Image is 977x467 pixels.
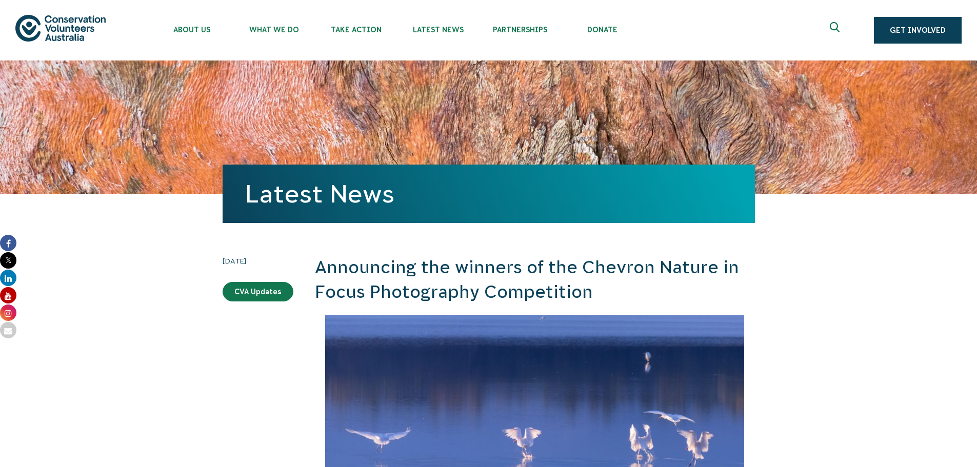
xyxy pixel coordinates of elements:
span: Latest News [397,26,479,34]
span: Expand search box [830,22,843,38]
button: Expand search box Close search box [824,18,848,43]
a: Get Involved [874,17,962,44]
h2: Announcing the winners of the Chevron Nature in Focus Photography Competition [315,255,755,304]
a: CVA Updates [223,282,293,301]
img: logo.svg [15,15,106,41]
span: Partnerships [479,26,561,34]
span: What We Do [233,26,315,34]
a: Latest News [245,180,394,208]
time: [DATE] [223,255,293,267]
span: About Us [151,26,233,34]
span: Donate [561,26,643,34]
span: Take Action [315,26,397,34]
